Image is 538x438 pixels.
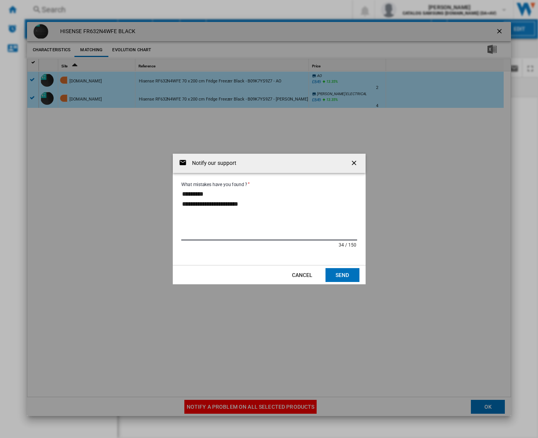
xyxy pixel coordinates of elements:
ng-md-icon: getI18NText('BUTTONS.CLOSE_DIALOG') [350,159,359,168]
button: getI18NText('BUTTONS.CLOSE_DIALOG') [347,156,363,171]
h4: Notify our support [188,159,237,167]
button: Send [325,268,359,282]
md-dialog: Product popup [27,22,511,416]
div: 34 / 150 [339,240,357,248]
button: Cancel [285,268,319,282]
